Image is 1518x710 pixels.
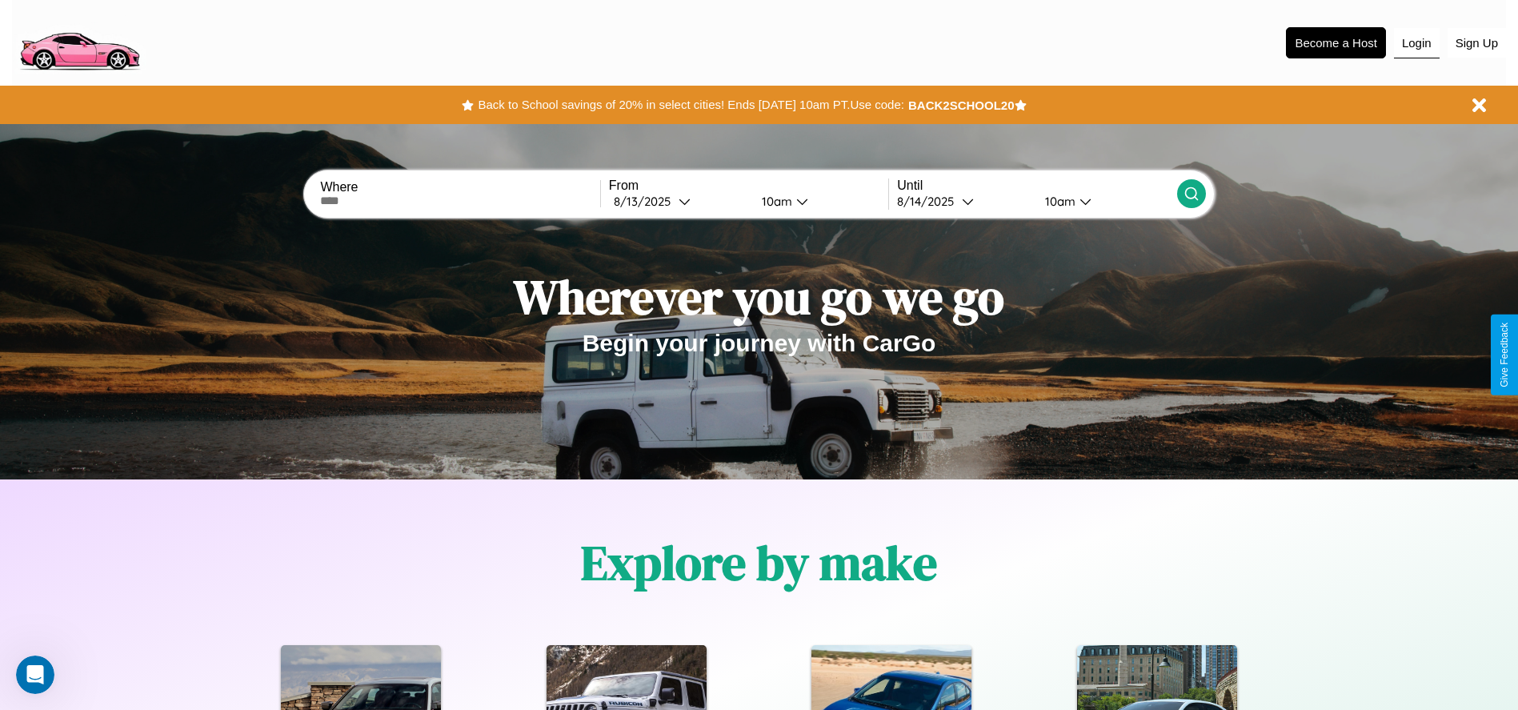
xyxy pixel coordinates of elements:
button: 8/13/2025 [609,193,749,210]
div: 8 / 14 / 2025 [897,194,962,209]
img: logo [12,8,146,74]
b: BACK2SCHOOL20 [908,98,1015,112]
h1: Explore by make [581,530,937,596]
iframe: Intercom live chat [16,656,54,694]
div: 8 / 13 / 2025 [614,194,679,209]
button: Become a Host [1286,27,1386,58]
label: From [609,179,888,193]
button: Sign Up [1448,28,1506,58]
label: Until [897,179,1176,193]
div: 10am [1037,194,1079,209]
button: Login [1394,28,1440,58]
button: Back to School savings of 20% in select cities! Ends [DATE] 10am PT.Use code: [474,94,907,116]
label: Where [320,180,599,195]
button: 10am [1032,193,1177,210]
div: Give Feedback [1499,323,1510,387]
div: 10am [754,194,796,209]
button: 10am [749,193,889,210]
